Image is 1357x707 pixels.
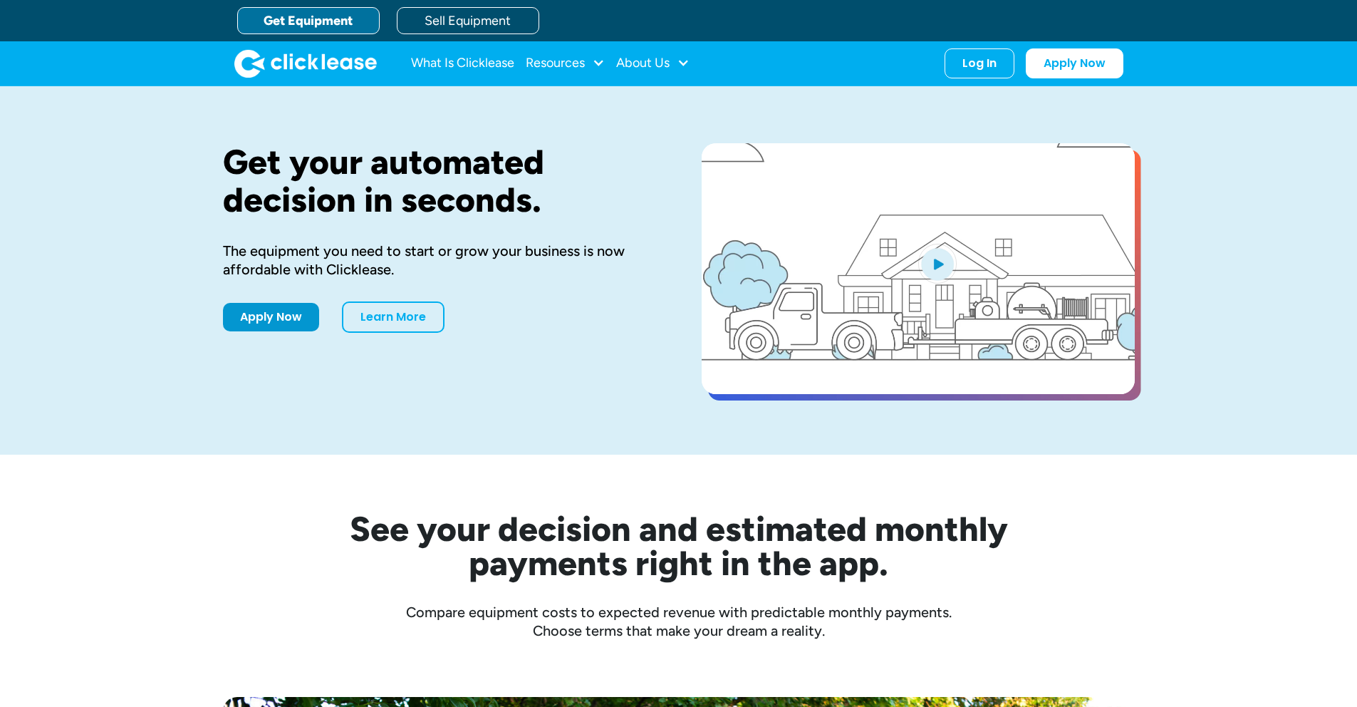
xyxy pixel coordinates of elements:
[702,143,1135,394] a: open lightbox
[616,49,690,78] div: About Us
[962,56,997,71] div: Log In
[223,242,656,279] div: The equipment you need to start or grow your business is now affordable with Clicklease.
[526,49,605,78] div: Resources
[411,49,514,78] a: What Is Clicklease
[223,303,319,331] a: Apply Now
[234,49,377,78] img: Clicklease logo
[223,603,1135,640] div: Compare equipment costs to expected revenue with predictable monthly payments. Choose terms that ...
[1026,48,1123,78] a: Apply Now
[280,512,1078,580] h2: See your decision and estimated monthly payments right in the app.
[397,7,539,34] a: Sell Equipment
[342,301,444,333] a: Learn More
[918,244,957,284] img: Blue play button logo on a light blue circular background
[223,143,656,219] h1: Get your automated decision in seconds.
[234,49,377,78] a: home
[237,7,380,34] a: Get Equipment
